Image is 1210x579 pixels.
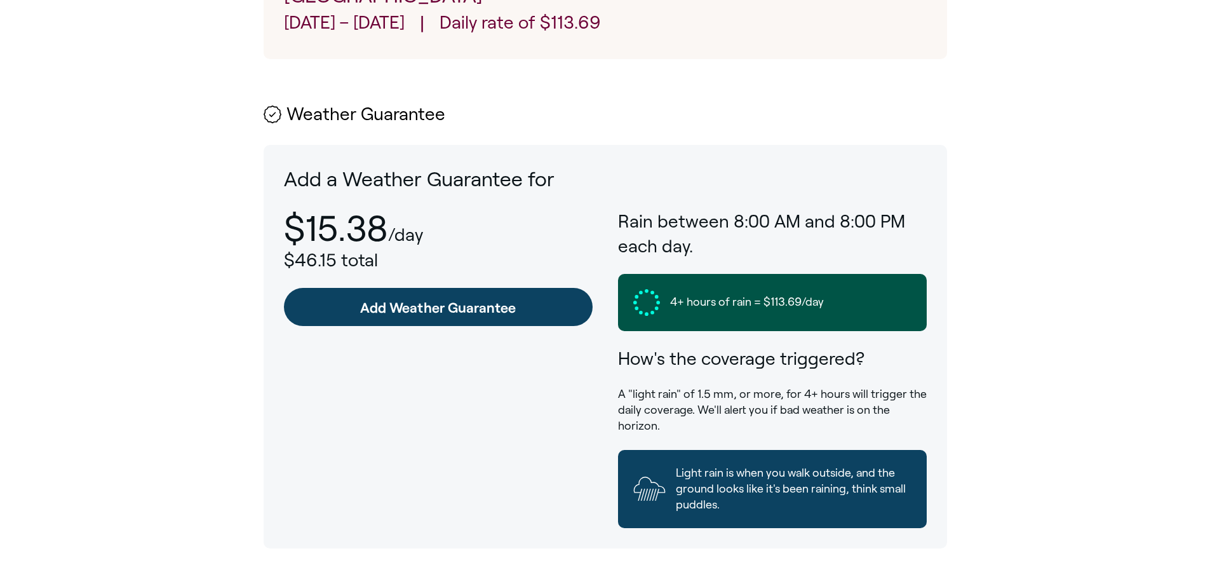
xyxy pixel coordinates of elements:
p: Daily rate of $113.69 [440,10,601,39]
p: Add a Weather Guarantee for [284,165,927,194]
span: Light rain is when you walk outside, and the ground looks like it's been raining, think small pud... [676,465,911,514]
p: $15.38 [284,209,388,248]
p: /day [388,225,423,245]
p: [DATE] – [DATE] [284,10,405,39]
h3: How's the coverage triggered? [618,346,927,371]
a: Add Weather Guarantee [284,288,593,326]
h2: Weather Guarantee [264,105,947,125]
p: A "light rain" of 1.5 mm, or more, for 4+ hours will trigger the daily coverage. We'll alert you ... [618,386,927,435]
span: | [420,10,424,39]
h3: Rain between 8:00 AM and 8:00 PM each day. [618,209,927,259]
span: $46.15 total [284,250,378,270]
span: 4+ hours of rain = $113.69/day [670,294,824,310]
